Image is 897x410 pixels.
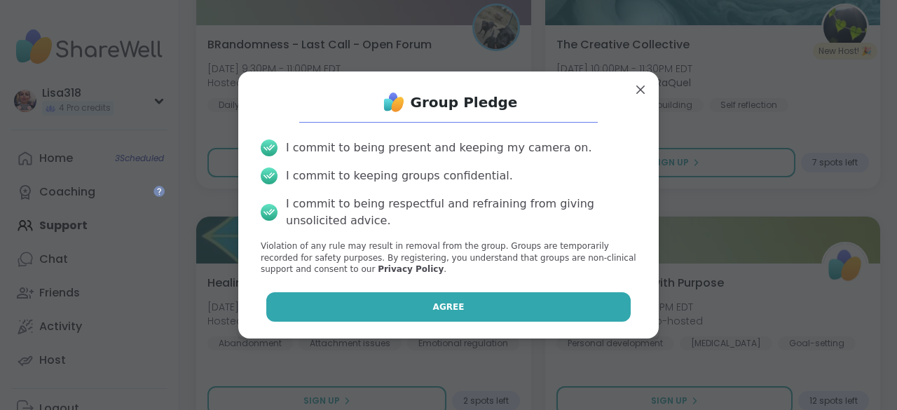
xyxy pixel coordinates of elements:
div: I commit to keeping groups confidential. [286,168,513,184]
a: Privacy Policy [378,264,444,274]
img: ShareWell Logo [380,88,408,116]
iframe: Spotlight [153,186,165,197]
button: Agree [266,292,631,322]
p: Violation of any rule may result in removal from the group. Groups are temporarily recorded for s... [261,240,636,275]
div: I commit to being respectful and refraining from giving unsolicited advice. [286,196,636,229]
h1: Group Pledge [411,93,518,112]
span: Agree [433,301,465,313]
div: I commit to being present and keeping my camera on. [286,139,591,156]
